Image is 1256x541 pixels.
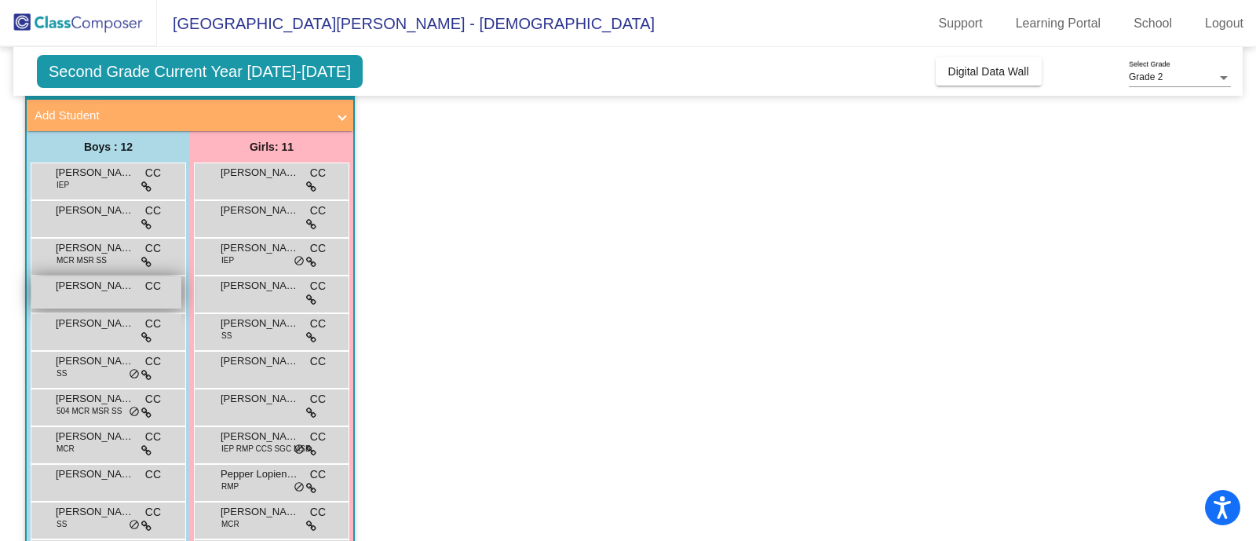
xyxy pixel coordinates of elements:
[145,240,161,257] span: CC
[310,203,326,219] span: CC
[129,519,140,532] span: do_not_disturb_alt
[1003,11,1114,36] a: Learning Portal
[926,11,995,36] a: Support
[1192,11,1256,36] a: Logout
[56,203,134,218] span: [PERSON_NAME] [PERSON_NAME]
[294,481,305,494] span: do_not_disturb_alt
[57,254,107,266] span: MCR MSR SS
[145,203,161,219] span: CC
[145,466,161,483] span: CC
[56,466,134,482] span: [PERSON_NAME]
[221,316,299,331] span: [PERSON_NAME]
[145,353,161,370] span: CC
[221,165,299,181] span: [PERSON_NAME]
[221,518,239,530] span: MCR
[310,165,326,181] span: CC
[145,504,161,521] span: CC
[310,429,326,445] span: CC
[129,406,140,419] span: do_not_disturb_alt
[948,65,1029,78] span: Digital Data Wall
[310,391,326,408] span: CC
[221,481,239,492] span: RMP
[56,504,134,520] span: [PERSON_NAME]
[221,278,299,294] span: [PERSON_NAME]
[310,278,326,294] span: CC
[56,391,134,407] span: [PERSON_NAME]
[310,240,326,257] span: CC
[56,240,134,256] span: [PERSON_NAME] [PERSON_NAME]
[145,278,161,294] span: CC
[310,353,326,370] span: CC
[294,444,305,456] span: do_not_disturb_alt
[57,367,67,379] span: SS
[310,504,326,521] span: CC
[221,330,232,342] span: SS
[145,316,161,332] span: CC
[57,405,122,417] span: 504 MCR MSR SS
[1129,71,1163,82] span: Grade 2
[221,240,299,256] span: [PERSON_NAME]
[57,443,75,455] span: MCR
[145,165,161,181] span: CC
[27,131,190,163] div: Boys : 12
[1121,11,1185,36] a: School
[56,316,134,331] span: [PERSON_NAME]
[57,518,67,530] span: SS
[145,429,161,445] span: CC
[56,278,134,294] span: [PERSON_NAME] [PERSON_NAME]
[145,391,161,408] span: CC
[221,504,299,520] span: [PERSON_NAME]
[221,466,299,482] span: Pepper Lopienski
[129,368,140,381] span: do_not_disturb_alt
[221,429,299,444] span: [PERSON_NAME]
[221,391,299,407] span: [PERSON_NAME]
[221,443,311,455] span: IEP RMP CCS SGC MSB
[310,316,326,332] span: CC
[190,131,353,163] div: Girls: 11
[37,55,363,88] span: Second Grade Current Year [DATE]-[DATE]
[35,107,327,125] mat-panel-title: Add Student
[56,353,134,369] span: [PERSON_NAME]
[221,254,234,266] span: IEP
[56,429,134,444] span: [PERSON_NAME]
[221,353,299,369] span: [PERSON_NAME]
[27,100,353,131] mat-expansion-panel-header: Add Student
[157,11,655,36] span: [GEOGRAPHIC_DATA][PERSON_NAME] - [DEMOGRAPHIC_DATA]
[936,57,1042,86] button: Digital Data Wall
[56,165,134,181] span: [PERSON_NAME]
[294,255,305,268] span: do_not_disturb_alt
[57,179,69,191] span: IEP
[310,466,326,483] span: CC
[221,203,299,218] span: [PERSON_NAME]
